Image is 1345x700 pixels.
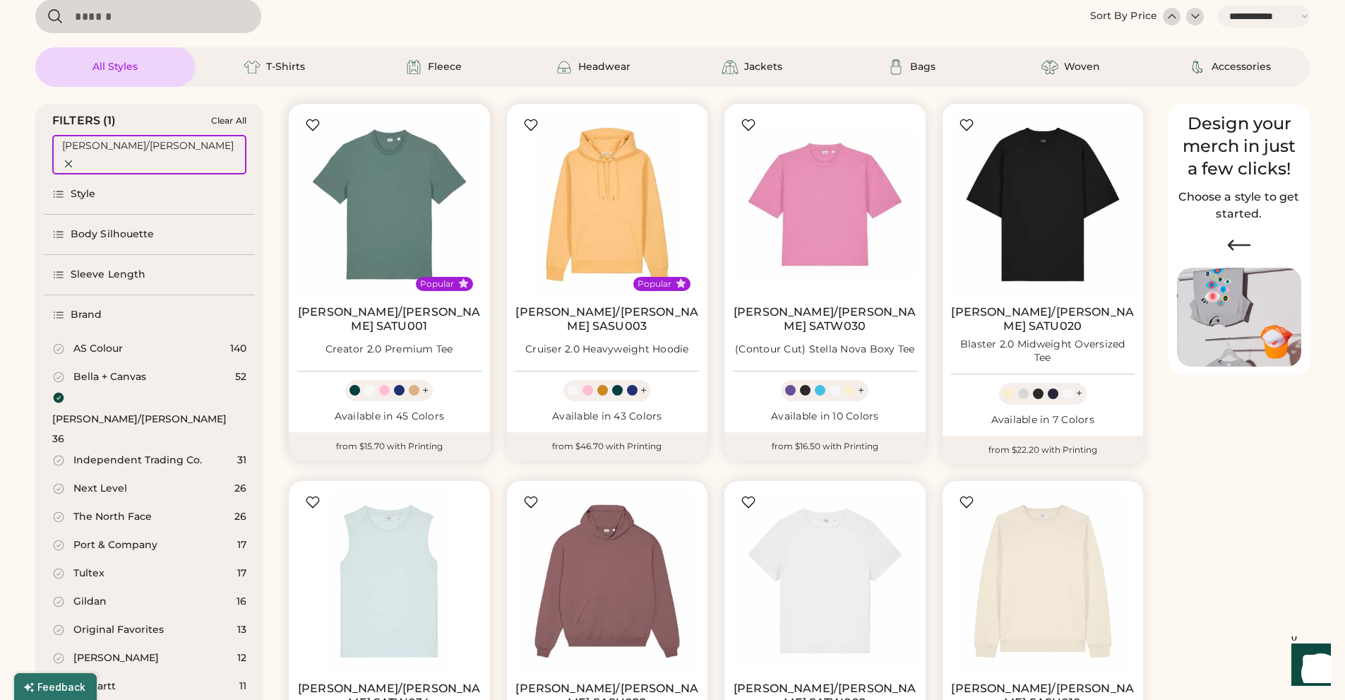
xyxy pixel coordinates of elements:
[73,342,123,356] div: AS Colour
[515,305,700,333] a: [PERSON_NAME]/[PERSON_NAME] SASU003
[951,305,1135,333] a: [PERSON_NAME]/[PERSON_NAME] SATU020
[297,112,482,297] img: Stanley/Stella SATU001 Creator 2.0 Premium Tee
[735,343,915,357] div: (Contour Cut) Stella Nova Boxy Tee
[244,59,261,76] img: T-Shirts Icon
[458,278,469,289] button: Popular Style
[405,59,422,76] img: Fleece Icon
[230,342,246,356] div: 140
[943,436,1144,464] div: from $22.20 with Printing
[73,482,127,496] div: Next Level
[428,60,462,74] div: Fleece
[1090,9,1157,23] div: Sort By Price
[525,343,689,357] div: Cruiser 2.0 Heavyweight Hoodie
[951,112,1135,297] img: Stanley/Stella SATU020 Blaster 2.0 Midweight Oversized Tee
[289,432,490,461] div: from $15.70 with Printing
[266,60,305,74] div: T-Shirts
[73,623,164,637] div: Original Favorites
[239,680,246,694] div: 11
[234,482,246,496] div: 26
[556,59,573,76] img: Headwear Icon
[724,432,926,461] div: from $16.50 with Printing
[73,651,159,665] div: [PERSON_NAME]
[744,60,782,74] div: Jackets
[234,510,246,524] div: 26
[1064,60,1100,74] div: Woven
[951,413,1135,427] div: Available in 7 Colors
[71,187,96,201] div: Style
[237,651,246,665] div: 12
[237,595,246,609] div: 16
[325,343,453,357] div: Creator 2.0 Premium Tee
[910,60,935,74] div: Bags
[297,305,482,333] a: [PERSON_NAME]/[PERSON_NAME] SATU001
[515,410,700,424] div: Available in 43 Colors
[52,112,116,129] div: FILTERS (1)
[73,370,146,384] div: Bella + Canvas
[71,308,102,322] div: Brand
[237,538,246,552] div: 17
[1177,268,1301,367] img: Image of Lisa Congdon Eye Print on T-Shirt and Hat
[73,453,202,468] div: Independent Trading Co.
[1189,59,1206,76] img: Accessories Icon
[235,370,246,384] div: 52
[1212,60,1271,74] div: Accessories
[578,60,630,74] div: Headwear
[297,410,482,424] div: Available in 45 Colors
[73,566,104,581] div: Tultex
[722,59,739,76] img: Jackets Icon
[237,566,246,581] div: 17
[507,432,708,461] div: from $46.70 with Printing
[52,432,64,446] div: 36
[237,623,246,637] div: 13
[951,338,1135,366] div: Blaster 2.0 Midweight Oversized Tee
[951,490,1135,674] img: Stanley/Stella SASU010 Roller Midweight Crewneck Sweatshirt
[1177,112,1301,180] div: Design your merch in just a few clicks!
[676,278,686,289] button: Popular Style
[420,278,454,290] div: Popular
[733,305,917,333] a: [PERSON_NAME]/[PERSON_NAME] SATW030
[887,59,904,76] img: Bags Icon
[422,383,429,398] div: +
[640,383,647,398] div: +
[92,60,138,74] div: All Styles
[858,383,864,398] div: +
[638,278,671,290] div: Popular
[52,413,227,427] div: [PERSON_NAME]/[PERSON_NAME]
[1278,636,1339,697] iframe: Front Chat
[515,490,700,674] img: Stanley/Stella SASU028 Cooper Dry Heavyweight French Terry Hoodie
[71,268,145,282] div: Sleeve Length
[733,410,917,424] div: Available in 10 Colors
[73,538,157,552] div: Port & Company
[297,490,482,674] img: Stanley/Stella SATW034 (Contour Cut) Stella Mia Muscle Tank
[1177,189,1301,223] h2: Choose a style to get started.
[733,490,917,674] img: Stanley/Stella SATW002 (Contour Cut) Stella Muser Classic Fit Tee
[733,112,917,297] img: Stanley/Stella SATW030 (Contour Cut) Stella Nova Boxy Tee
[73,595,107,609] div: Gildan
[1076,386,1082,401] div: +
[211,116,246,126] div: Clear All
[71,227,155,242] div: Body Silhouette
[62,139,234,153] div: [PERSON_NAME]/[PERSON_NAME]
[237,453,246,468] div: 31
[515,112,700,297] img: Stanley/Stella SASU003 Cruiser 2.0 Heavyweight Hoodie
[73,510,152,524] div: The North Face
[1041,59,1058,76] img: Woven Icon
